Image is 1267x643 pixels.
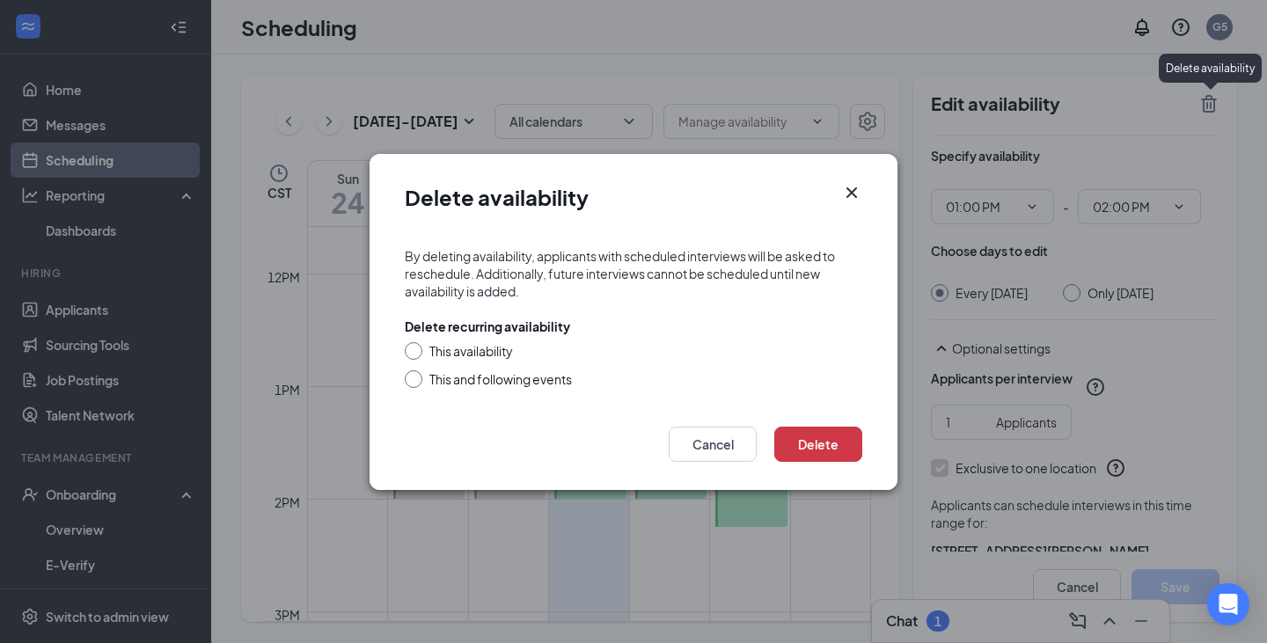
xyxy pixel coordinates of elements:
[841,182,862,203] svg: Cross
[774,427,862,462] button: Delete
[405,318,570,335] div: Delete recurring availability
[1207,583,1249,625] div: Open Intercom Messenger
[405,247,862,300] div: By deleting availability, applicants with scheduled interviews will be asked to reschedule. Addit...
[669,427,757,462] button: Cancel
[405,182,589,212] h1: Delete availability
[429,342,513,360] div: This availability
[429,370,572,388] div: This and following events
[1159,54,1262,83] div: Delete availability
[841,182,862,203] button: Close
